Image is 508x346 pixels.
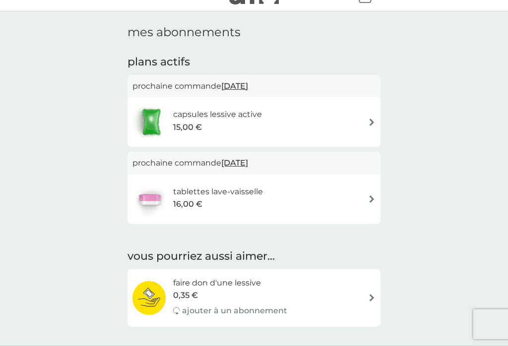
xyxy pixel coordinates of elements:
h6: tablettes lave-vaisselle [173,185,263,198]
h2: plans actifs [127,55,381,70]
h2: vous pourriez aussi aimer... [127,249,381,264]
p: prochaine commande [132,157,376,170]
img: capsules lessive active [132,105,170,139]
span: 0,35 € [173,289,198,302]
span: 16,00 € [173,198,202,211]
p: prochaine commande [132,80,376,93]
h6: faire don d'une lessive [173,277,287,289]
h1: mes abonnements [127,25,381,40]
span: [DATE] [221,76,248,96]
span: [DATE] [221,153,248,173]
p: ajouter à un abonnement [182,304,287,317]
img: tablettes lave-vaisselle [132,182,167,217]
h6: capsules lessive active [173,108,262,121]
img: flèche à droite [368,294,376,301]
img: faire don d'une lessive [132,281,166,315]
span: 15,00 € [173,121,202,134]
img: flèche à droite [368,118,376,126]
img: flèche à droite [368,195,376,203]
